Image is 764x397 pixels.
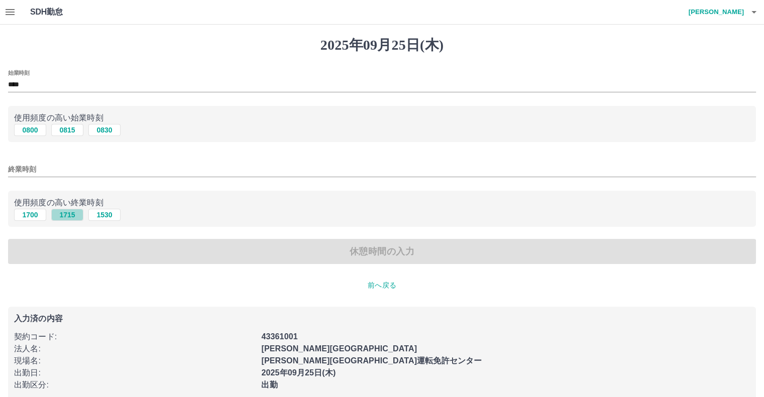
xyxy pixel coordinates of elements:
p: 入力済の内容 [14,315,750,323]
b: [PERSON_NAME][GEOGRAPHIC_DATA] [261,344,417,353]
b: 出勤 [261,380,277,389]
p: 現場名 : [14,355,255,367]
p: 使用頻度の高い始業時刻 [14,112,750,124]
b: 43361001 [261,332,297,341]
p: 出勤日 : [14,367,255,379]
p: 出勤区分 : [14,379,255,391]
button: 0830 [88,124,121,136]
button: 0815 [51,124,83,136]
b: 2025年09月25日(木) [261,368,336,377]
label: 始業時刻 [8,69,29,76]
p: 契約コード : [14,331,255,343]
button: 1700 [14,209,46,221]
p: 使用頻度の高い終業時刻 [14,197,750,209]
button: 1530 [88,209,121,221]
button: 1715 [51,209,83,221]
button: 0800 [14,124,46,136]
p: 法人名 : [14,343,255,355]
h1: 2025年09月25日(木) [8,37,756,54]
p: 前へ戻る [8,280,756,291]
b: [PERSON_NAME][GEOGRAPHIC_DATA]運転免許センター [261,356,482,365]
